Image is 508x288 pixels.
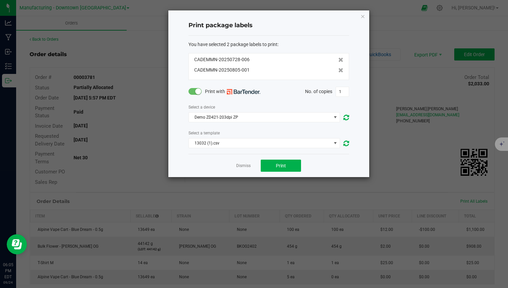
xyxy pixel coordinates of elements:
h4: Print package labels [188,21,349,30]
button: Print [261,160,301,172]
span: Print [276,163,286,168]
iframe: Resource center [7,234,27,254]
span: You have selected 2 package labels to print [188,42,278,47]
img: bartender.png [227,89,260,94]
span: CADEMMN-20250805-001 [194,67,250,74]
span: 13032 (1).csv [189,138,331,148]
span: Demo ZD421-203dpi ZP [189,113,331,122]
label: Select a template [188,130,220,136]
a: Dismiss [236,163,251,169]
div: : [188,41,349,48]
label: Select a device [188,104,215,110]
span: No. of copies [305,88,332,94]
span: Print with [205,88,260,95]
span: CADEMMN-20250728-006 [194,56,250,63]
